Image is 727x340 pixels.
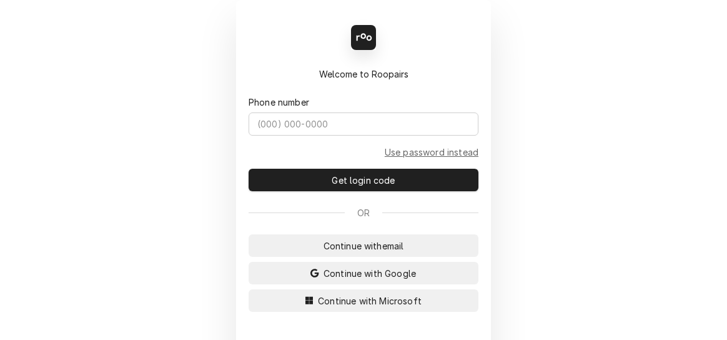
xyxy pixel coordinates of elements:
[321,239,407,252] span: Continue with email
[249,262,478,284] button: Continue with Google
[385,146,478,159] a: Go to Phone and password form
[321,267,418,280] span: Continue with Google
[249,206,478,219] div: Or
[249,289,478,312] button: Continue with Microsoft
[249,96,309,109] label: Phone number
[249,67,478,81] div: Welcome to Roopairs
[249,234,478,257] button: Continue withemail
[329,174,397,187] span: Get login code
[315,294,424,307] span: Continue with Microsoft
[249,112,478,136] input: (000) 000-0000
[249,169,478,191] button: Get login code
